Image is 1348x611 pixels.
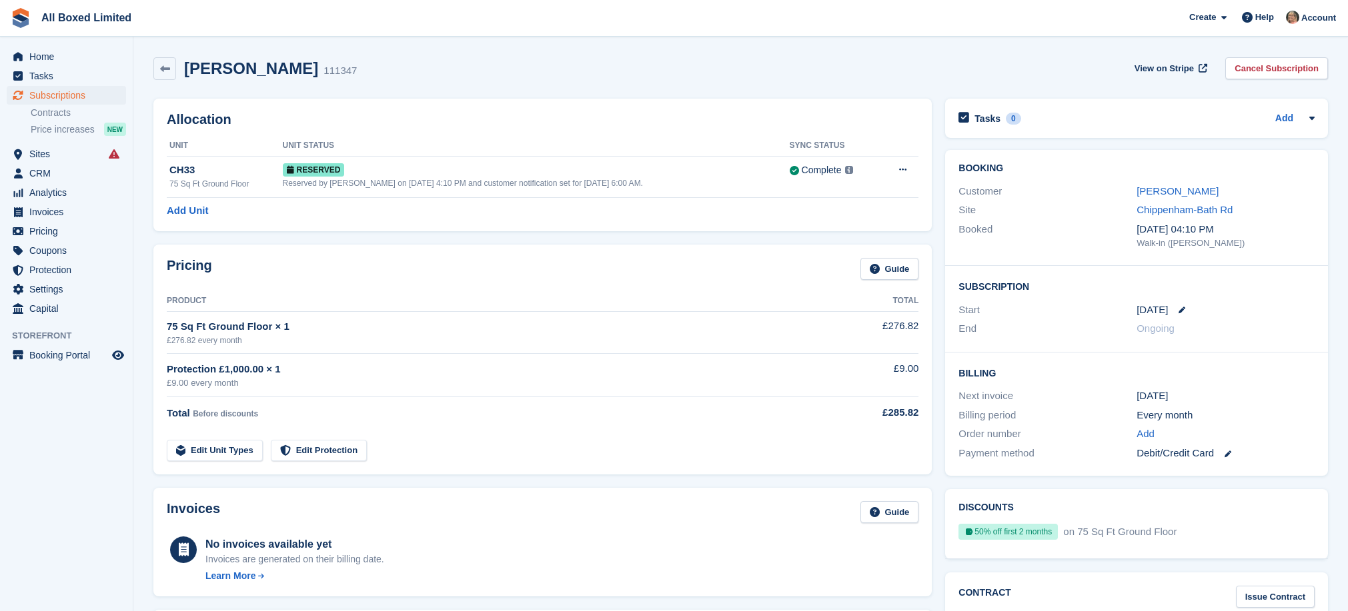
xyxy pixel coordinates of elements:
h2: Subscription [958,279,1315,293]
td: £276.82 [804,311,919,353]
div: Customer [958,184,1137,199]
a: Guide [860,258,919,280]
div: £276.82 every month [167,334,804,346]
th: Product [167,291,804,312]
div: Start [958,303,1137,318]
span: Reserved [283,163,345,177]
a: [PERSON_NAME] [1137,185,1219,197]
a: Add Unit [167,203,208,219]
h2: Invoices [167,501,220,523]
span: Protection [29,261,109,279]
div: CH33 [169,163,283,178]
h2: Discounts [958,502,1315,513]
a: Edit Unit Types [167,440,263,462]
div: Booked [958,222,1137,250]
a: menu [7,86,126,105]
div: Debit/Credit Card [1137,446,1315,461]
h2: Tasks [974,113,1000,125]
a: Learn More [205,569,384,583]
div: Billing period [958,408,1137,423]
div: Reserved by [PERSON_NAME] on [DATE] 4:10 PM and customer notification set for [DATE] 6:00 AM. [283,177,790,189]
a: All Boxed Limited [36,7,137,29]
div: 111347 [323,63,357,79]
th: Unit [167,135,283,157]
div: Protection £1,000.00 × 1 [167,362,804,377]
div: NEW [104,123,126,136]
span: Storefront [12,329,133,342]
span: Help [1255,11,1274,24]
a: menu [7,67,126,85]
a: Guide [860,501,919,523]
a: menu [7,203,126,221]
a: Preview store [110,347,126,363]
span: Price increases [31,123,95,136]
div: 0 [1006,113,1021,125]
a: Add [1137,426,1155,442]
th: Unit Status [283,135,790,157]
th: Total [804,291,919,312]
td: £9.00 [804,354,919,397]
a: menu [7,280,126,299]
span: Tasks [29,67,109,85]
a: Contracts [31,107,126,119]
div: Order number [958,426,1137,442]
a: menu [7,222,126,241]
span: Settings [29,280,109,299]
span: Analytics [29,183,109,202]
span: Total [167,407,190,418]
div: Complete [802,163,842,177]
img: icon-info-grey-7440780725fd019a000dd9b08b2336e03edf1995a4989e88bcd33f0948082b44.svg [845,166,853,174]
a: menu [7,346,126,364]
a: Chippenham-Bath Rd [1137,204,1233,215]
time: 2025-10-02 00:00:00 UTC [1137,303,1168,318]
h2: [PERSON_NAME] [184,59,318,77]
h2: Billing [958,366,1315,379]
div: Next invoice [958,388,1137,404]
span: Subscriptions [29,86,109,105]
a: menu [7,183,126,202]
span: Booking Portal [29,346,109,364]
span: Coupons [29,241,109,260]
span: Home [29,47,109,66]
img: stora-icon-8386f47178a22dfd0bd8f6a31ec36ba5ce8667c1dd55bd0f319d3a0aa187defe.svg [11,8,31,28]
div: 75 Sq Ft Ground Floor × 1 [167,319,804,334]
a: menu [7,145,126,163]
span: Ongoing [1137,322,1175,334]
div: Payment method [958,446,1137,461]
div: [DATE] [1137,388,1315,404]
div: 75 Sq Ft Ground Floor [169,178,283,190]
span: Account [1301,11,1336,25]
a: Cancel Subscription [1225,57,1328,79]
img: Sandie Mills [1286,11,1299,24]
div: Site [958,203,1137,218]
a: View on Stripe [1129,57,1210,79]
div: Invoices are generated on their billing date. [205,552,384,566]
h2: Allocation [167,112,918,127]
span: Pricing [29,222,109,241]
a: Price increases NEW [31,122,126,137]
div: £9.00 every month [167,376,804,390]
a: menu [7,164,126,183]
div: 50% off first 2 months [958,524,1058,540]
span: Create [1189,11,1216,24]
div: £285.82 [804,405,919,420]
h2: Contract [958,586,1011,608]
a: Issue Contract [1236,586,1315,608]
h2: Booking [958,163,1315,174]
a: Add [1275,111,1293,127]
span: Capital [29,299,109,318]
h2: Pricing [167,258,212,280]
span: on 75 Sq Ft Ground Floor [1061,526,1177,537]
th: Sync Status [790,135,880,157]
a: menu [7,299,126,318]
div: End [958,321,1137,336]
a: menu [7,241,126,260]
div: [DATE] 04:10 PM [1137,222,1315,237]
div: No invoices available yet [205,536,384,552]
a: menu [7,47,126,66]
a: Edit Protection [271,440,367,462]
span: Invoices [29,203,109,221]
div: Walk-in ([PERSON_NAME]) [1137,237,1315,250]
a: menu [7,261,126,279]
span: Sites [29,145,109,163]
